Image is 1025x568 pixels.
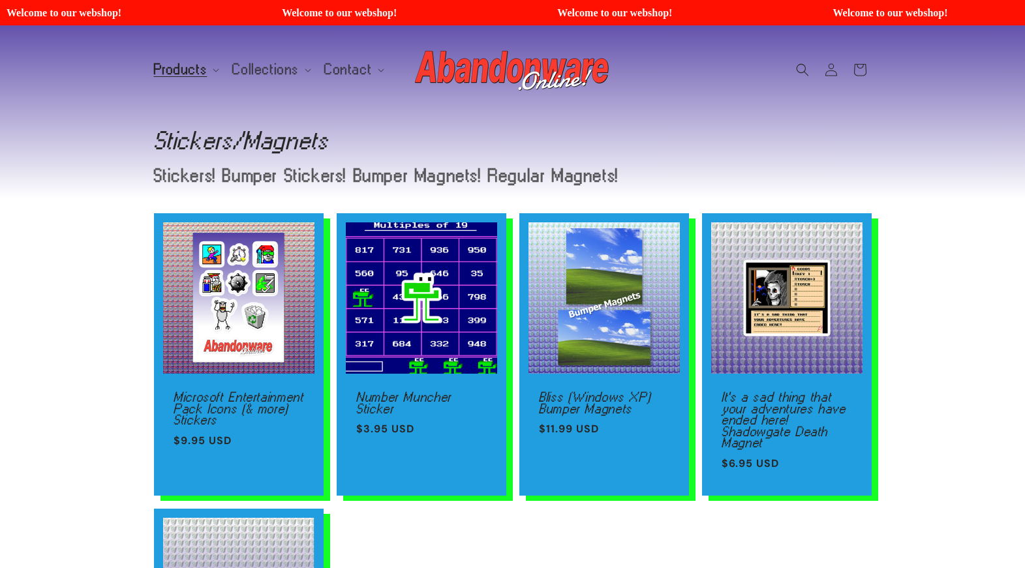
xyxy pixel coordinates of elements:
a: Microsoft Entertainment Pack Icons (& more) Stickers [174,391,304,426]
a: Abandonware [410,38,615,100]
summary: Collections [224,56,316,83]
img: Abandonware [415,44,611,96]
summary: Products [146,56,225,83]
span: Collections [232,64,299,76]
a: It's a sad thing that your adventures have ended here! Shadowgate Death Magnet [722,391,852,449]
summary: Contact [316,56,390,83]
span: Products [154,64,207,76]
span: Welcome to our webshop! [275,7,534,19]
a: Bliss (Windows XP) Bumper Magnets [539,391,669,414]
p: Stickers! Bumper Stickers! Bumper Magnets! Regular Magnets! [154,167,632,185]
h1: Stickers/Magnets [154,130,872,151]
span: Contact [324,64,372,76]
span: Welcome to our webshop! [551,7,809,19]
summary: Search [788,55,817,84]
a: Number Muncher Sticker [356,391,487,414]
